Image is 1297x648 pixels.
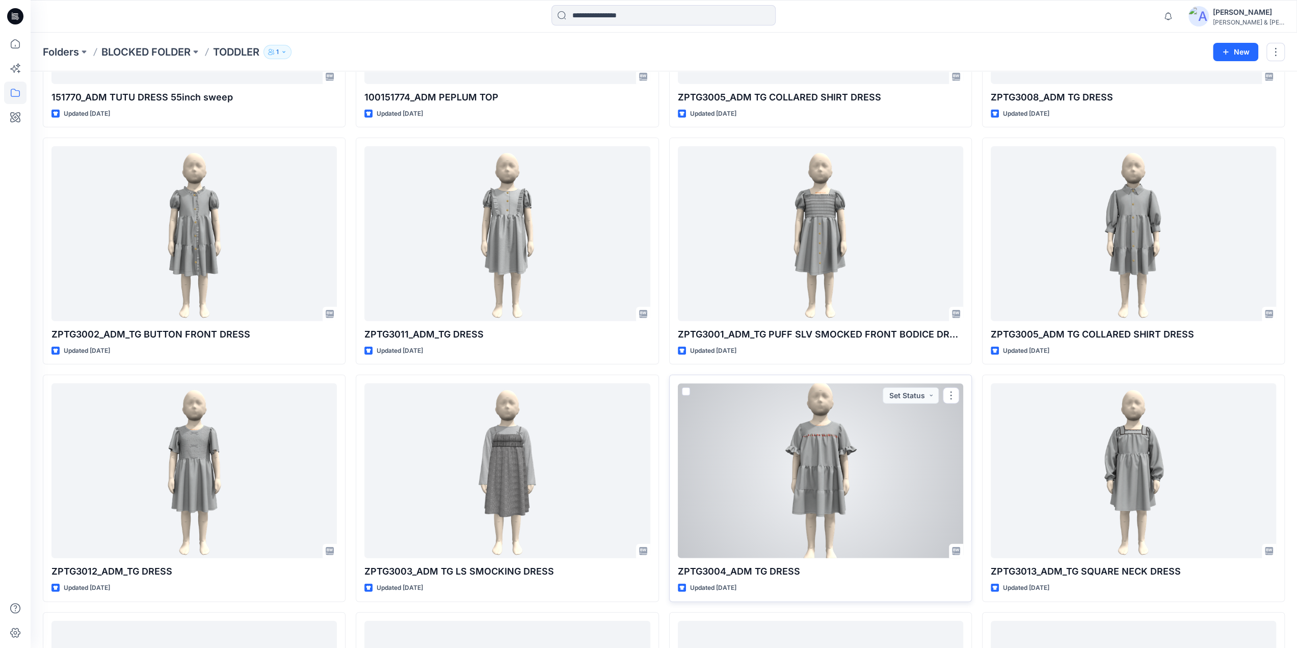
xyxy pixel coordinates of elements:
p: ZPTG3004_ADM TG DRESS [678,564,963,579]
p: Updated [DATE] [690,583,736,593]
p: ZPTG3012_ADM_TG DRESS [51,564,337,579]
a: ZPTG3002_ADM_TG BUTTON FRONT DRESS [51,146,337,321]
p: Updated [DATE] [64,583,110,593]
p: Updated [DATE] [1003,109,1049,119]
div: [PERSON_NAME] [1213,6,1284,18]
p: Updated [DATE] [1003,346,1049,356]
a: ZPTG3004_ADM TG DRESS [678,383,963,558]
a: ZPTG3012_ADM_TG DRESS [51,383,337,558]
p: ZPTG3005_ADM TG COLLARED SHIRT DRESS [991,327,1276,342]
p: Updated [DATE] [64,346,110,356]
p: 151770_ADM TUTU DRESS 55inch sweep [51,90,337,105]
p: 1 [276,46,279,58]
p: Updated [DATE] [690,346,736,356]
p: Updated [DATE] [64,109,110,119]
a: ZPTG3005_ADM TG COLLARED SHIRT DRESS [991,146,1276,321]
p: ZPTG3013_ADM_TG SQUARE NECK DRESS [991,564,1276,579]
button: New [1213,43,1258,61]
a: ZPTG3011_ADM_TG DRESS [364,146,650,321]
a: ZPTG3013_ADM_TG SQUARE NECK DRESS [991,383,1276,558]
div: [PERSON_NAME] & [PERSON_NAME] [1213,18,1284,26]
p: ZPTG3008_ADM TG DRESS [991,90,1276,105]
a: BLOCKED FOLDER [101,45,191,59]
p: Updated [DATE] [377,583,423,593]
p: TODDLER [213,45,259,59]
a: ZPTG3001_ADM_TG PUFF SLV SMOCKED FRONT BODICE DRESS [678,146,963,321]
p: ZPTG3005_ADM TG COLLARED SHIRT DRESS [678,90,963,105]
a: Folders [43,45,79,59]
img: avatar [1188,6,1209,27]
p: 100151774_ADM PEPLUM TOP [364,90,650,105]
p: ZPTG3002_ADM_TG BUTTON FRONT DRESS [51,327,337,342]
a: ZPTG3003_ADM TG LS SMOCKING DRESS [364,383,650,558]
p: ZPTG3003_ADM TG LS SMOCKING DRESS [364,564,650,579]
p: Updated [DATE] [1003,583,1049,593]
button: 1 [263,45,292,59]
p: ZPTG3001_ADM_TG PUFF SLV SMOCKED FRONT BODICE DRESS [678,327,963,342]
p: Updated [DATE] [377,109,423,119]
p: ZPTG3011_ADM_TG DRESS [364,327,650,342]
p: Updated [DATE] [377,346,423,356]
p: Updated [DATE] [690,109,736,119]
